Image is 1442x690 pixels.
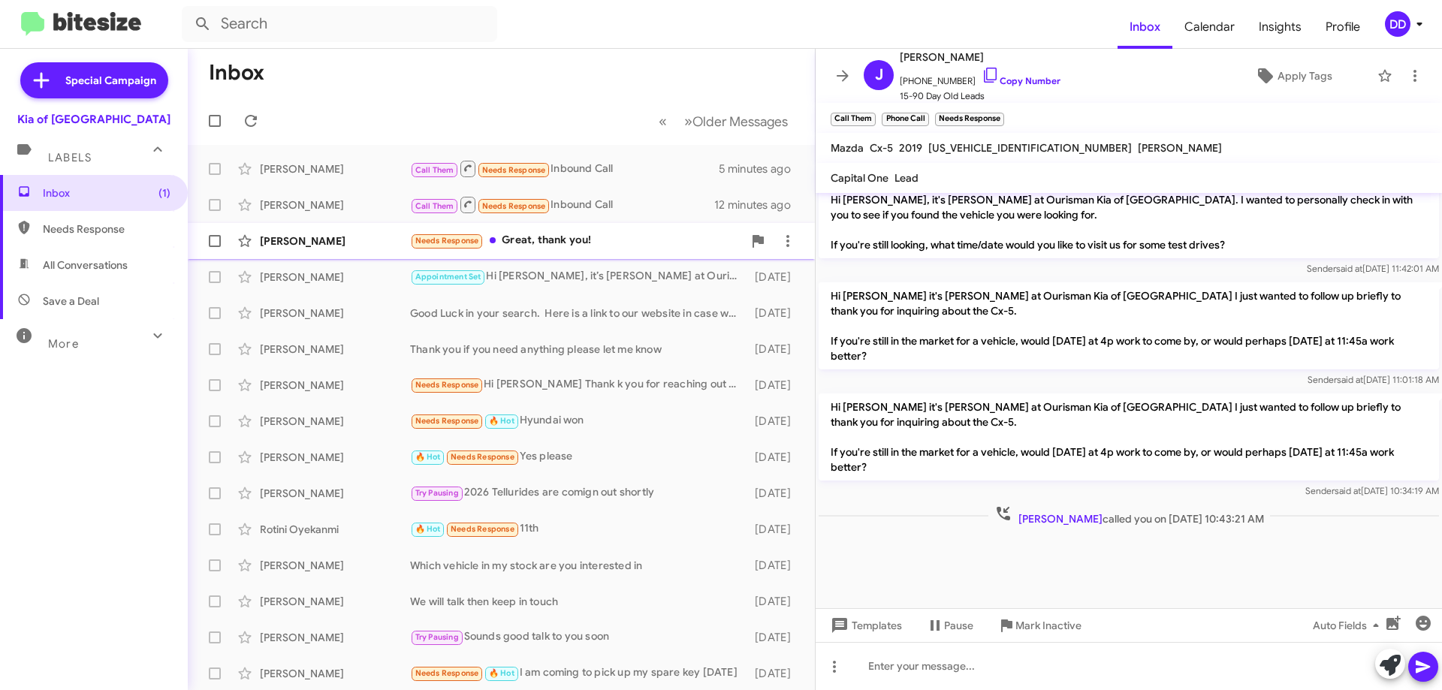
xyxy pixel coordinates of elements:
div: [DATE] [747,378,803,393]
input: Search [182,6,497,42]
span: said at [1336,263,1362,274]
div: [DATE] [747,450,803,465]
span: Sender [DATE] 11:42:01 AM [1307,263,1439,274]
span: More [48,337,79,351]
button: Next [675,106,797,137]
div: [PERSON_NAME] [260,594,410,609]
div: [DATE] [747,558,803,573]
span: J [875,63,883,87]
span: 🔥 Hot [415,452,441,462]
span: Mazda [831,141,864,155]
div: [DATE] [747,414,803,429]
div: [PERSON_NAME] [260,197,410,212]
a: Inbox [1118,5,1172,49]
span: Appointment Set [415,272,481,282]
button: Previous [650,106,676,137]
span: Pause [944,612,973,639]
span: Call Them [415,165,454,175]
span: 🔥 Hot [415,524,441,534]
div: Yes please [410,448,747,466]
span: All Conversations [43,258,128,273]
span: Lead [894,171,919,185]
span: [US_VEHICLE_IDENTIFICATION_NUMBER] [928,141,1132,155]
div: We will talk then keep in touch [410,594,747,609]
p: Hi [PERSON_NAME], it's [PERSON_NAME] at Ourisman Kia of [GEOGRAPHIC_DATA]. I wanted to personally... [819,186,1439,258]
div: [PERSON_NAME] [260,234,410,249]
span: Save a Deal [43,294,99,309]
div: DD [1385,11,1410,37]
div: Kia of [GEOGRAPHIC_DATA] [17,112,170,127]
button: Auto Fields [1301,612,1397,639]
span: Sender [DATE] 10:34:19 AM [1305,485,1439,496]
span: 2019 [899,141,922,155]
span: Special Campaign [65,73,156,88]
div: [PERSON_NAME] [260,630,410,645]
span: Cx-5 [870,141,893,155]
span: Needs Response [415,380,479,390]
button: Apply Tags [1216,62,1370,89]
span: Capital One [831,171,888,185]
div: [PERSON_NAME] [260,342,410,357]
span: Sender [DATE] 11:01:18 AM [1308,374,1439,385]
span: Needs Response [415,236,479,246]
div: [DATE] [747,594,803,609]
span: Mark Inactive [1015,612,1081,639]
div: [DATE] [747,342,803,357]
span: Older Messages [692,113,788,130]
span: Needs Response [451,524,514,534]
div: [DATE] [747,522,803,537]
div: [PERSON_NAME] [260,306,410,321]
div: 11th [410,520,747,538]
small: Call Them [831,113,876,126]
span: said at [1335,485,1361,496]
div: Sounds good talk to you soon [410,628,747,646]
a: Insights [1247,5,1314,49]
span: Needs Response [482,201,546,211]
span: Apply Tags [1278,62,1332,89]
span: Needs Response [43,221,170,237]
div: [DATE] [747,306,803,321]
span: » [684,112,692,131]
span: Auto Fields [1313,612,1385,639]
span: Try Pausing [415,632,459,642]
button: Pause [914,612,985,639]
span: Templates [828,612,902,639]
span: [PHONE_NUMBER] [900,66,1060,89]
div: [PERSON_NAME] [260,270,410,285]
button: Templates [816,612,914,639]
span: Profile [1314,5,1372,49]
div: [DATE] [747,666,803,681]
div: 2026 Tellurides are comign out shortly [410,484,747,502]
a: Calendar [1172,5,1247,49]
button: DD [1372,11,1425,37]
span: 🔥 Hot [489,668,514,678]
span: (1) [158,185,170,200]
div: I am coming to pick up my spare key [DATE] [410,664,747,682]
div: [DATE] [747,486,803,501]
span: Labels [48,151,92,164]
div: 5 minutes ago [719,161,803,176]
span: said at [1337,374,1363,385]
div: [PERSON_NAME] [260,414,410,429]
span: [PERSON_NAME] [1138,141,1222,155]
div: Hi [PERSON_NAME], it’s [PERSON_NAME] at Ourisman Kia of [GEOGRAPHIC_DATA]. We’re staying open lat... [410,268,747,285]
a: Special Campaign [20,62,168,98]
div: Rotini Oyekanmi [260,522,410,537]
span: Needs Response [415,416,479,426]
div: [DATE] [747,630,803,645]
span: Needs Response [482,165,546,175]
span: [PERSON_NAME] [1018,512,1103,526]
div: [DATE] [747,270,803,285]
div: Hyundai won [410,412,747,429]
a: Copy Number [982,75,1060,86]
div: [PERSON_NAME] [260,450,410,465]
span: Inbox [43,185,170,200]
span: [PERSON_NAME] [900,48,1060,66]
div: Good Luck in your search. Here is a link to our website in case we get something else that catche... [410,306,747,321]
span: Try Pausing [415,488,459,498]
div: Which vehicle in my stock are you interested in [410,558,747,573]
small: Needs Response [935,113,1004,126]
div: Hi [PERSON_NAME] Thank k you for reaching out to me but at this time I don't believe I will quali... [410,376,747,393]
